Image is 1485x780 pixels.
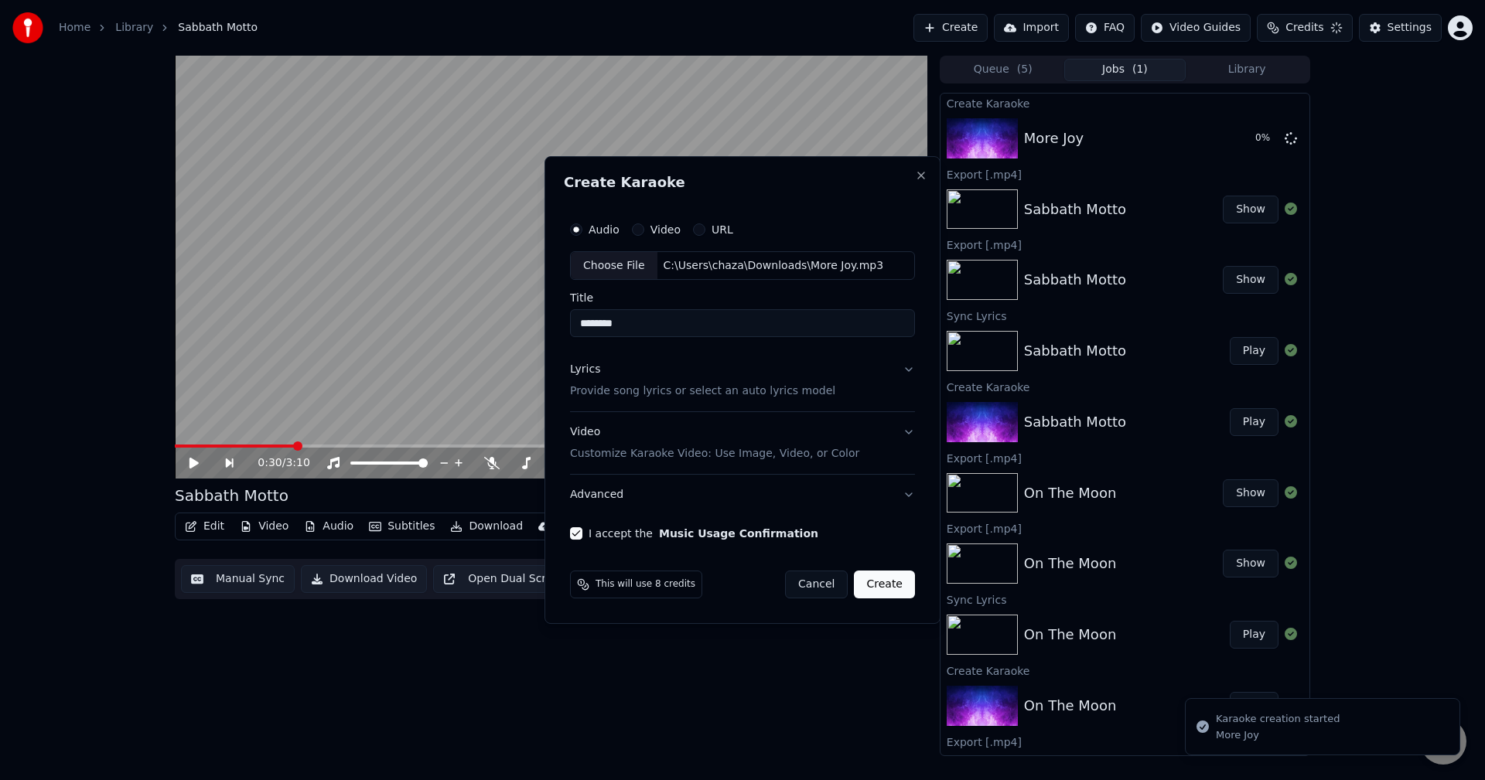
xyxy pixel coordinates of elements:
[596,578,695,591] span: This will use 8 credits
[589,224,620,235] label: Audio
[650,224,681,235] label: Video
[570,293,915,304] label: Title
[570,425,859,462] div: Video
[589,528,818,539] label: I accept the
[712,224,733,235] label: URL
[571,252,657,280] div: Choose File
[570,363,600,378] div: Lyrics
[570,384,835,400] p: Provide song lyrics or select an auto lyrics model
[570,350,915,412] button: LyricsProvide song lyrics or select an auto lyrics model
[570,446,859,462] p: Customize Karaoke Video: Use Image, Video, or Color
[785,571,848,598] button: Cancel
[659,528,818,539] button: I accept the
[570,413,915,475] button: VideoCustomize Karaoke Video: Use Image, Video, or Color
[564,175,921,189] h2: Create Karaoke
[854,571,915,598] button: Create
[657,258,890,274] div: C:\Users\chaza\Downloads\More Joy.mp3
[570,475,915,515] button: Advanced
